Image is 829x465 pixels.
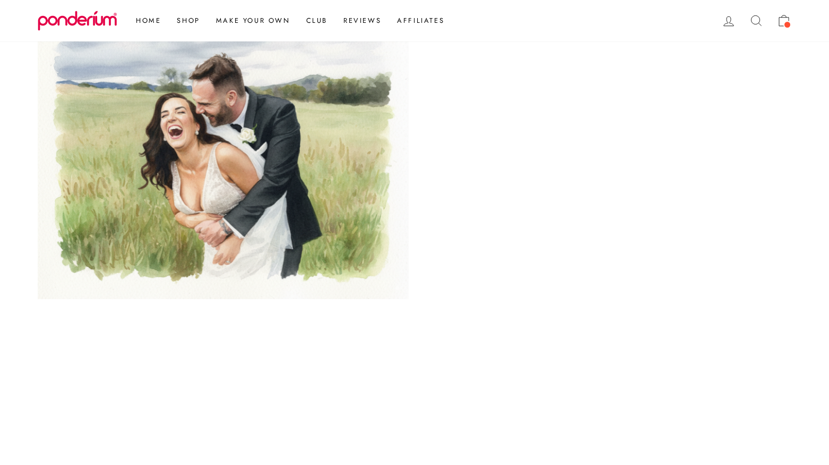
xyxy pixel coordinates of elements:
[169,11,208,30] a: Shop
[335,11,389,30] a: Reviews
[123,11,452,30] ul: Primary
[208,11,298,30] a: Make Your Own
[389,11,452,30] a: Affiliates
[298,11,335,30] a: Club
[38,11,117,31] img: Ponderium
[128,11,169,30] a: Home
